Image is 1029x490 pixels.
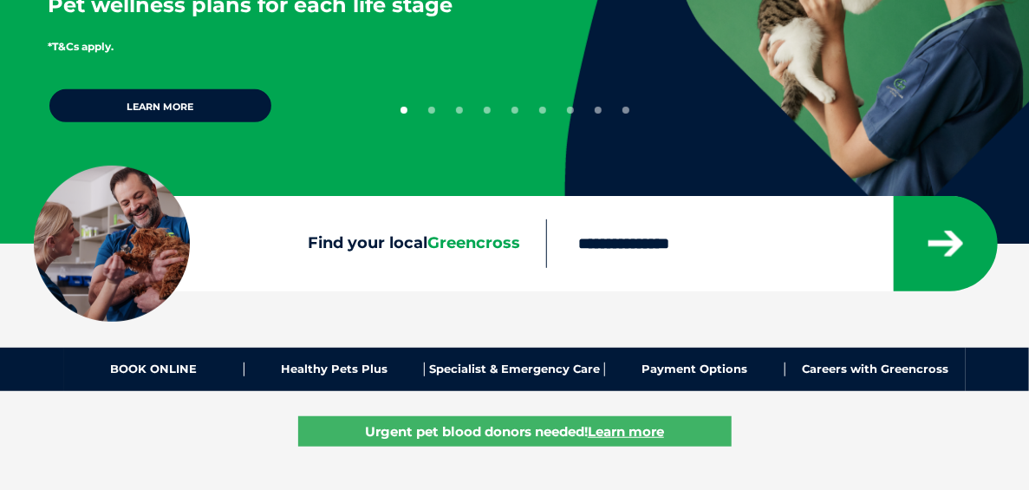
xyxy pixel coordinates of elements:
[785,363,965,376] a: Careers with Greencross
[64,363,244,376] a: BOOK ONLINE
[427,233,520,252] span: Greencross
[34,234,547,253] label: Find your local
[244,363,425,376] a: Healthy Pets Plus
[425,363,605,376] a: Specialist & Emergency Care
[567,107,574,114] button: 7 of 9
[511,107,518,114] button: 5 of 9
[605,363,785,376] a: Payment Options
[48,40,114,53] span: *T&Cs apply.
[595,107,602,114] button: 8 of 9
[401,107,407,114] button: 1 of 9
[588,423,664,440] u: Learn more
[48,88,273,124] a: Learn more
[484,107,491,114] button: 4 of 9
[539,107,546,114] button: 6 of 9
[456,107,463,114] button: 3 of 9
[428,107,435,114] button: 2 of 9
[298,416,732,447] a: Urgent pet blood donors needed!Learn more
[622,107,629,114] button: 9 of 9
